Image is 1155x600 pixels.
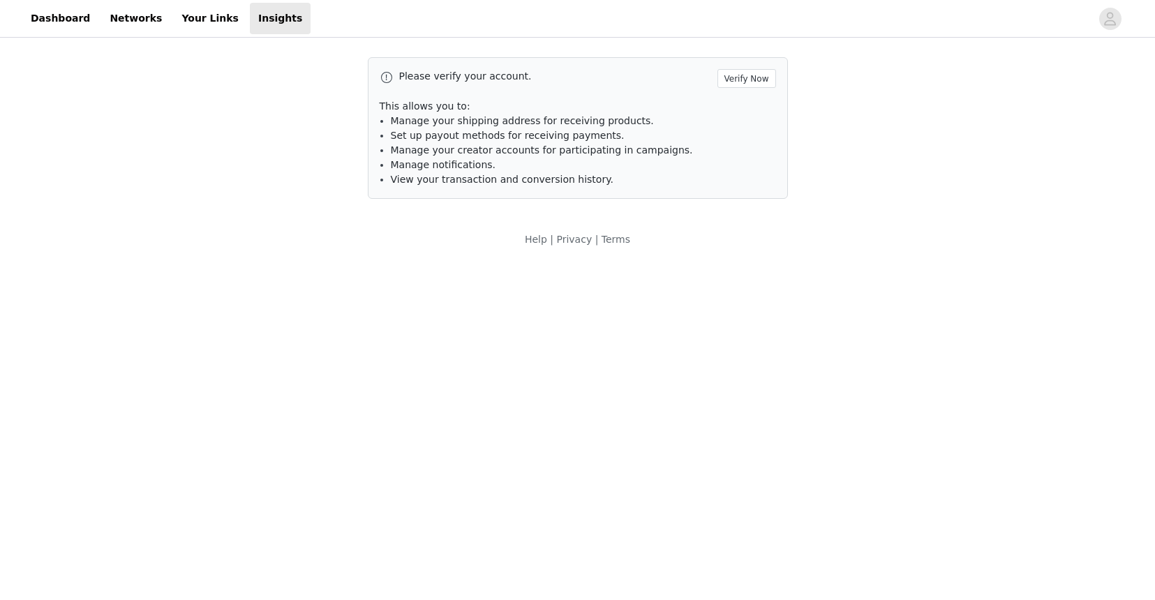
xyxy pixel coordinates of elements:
[380,99,776,114] p: This allows you to:
[391,130,625,141] span: Set up payout methods for receiving payments.
[1103,8,1117,30] div: avatar
[391,159,496,170] span: Manage notifications.
[525,234,547,245] a: Help
[550,234,553,245] span: |
[101,3,170,34] a: Networks
[391,115,654,126] span: Manage your shipping address for receiving products.
[22,3,98,34] a: Dashboard
[717,69,776,88] button: Verify Now
[595,234,599,245] span: |
[556,234,592,245] a: Privacy
[391,174,613,185] span: View your transaction and conversion history.
[173,3,247,34] a: Your Links
[399,69,712,84] p: Please verify your account.
[250,3,311,34] a: Insights
[602,234,630,245] a: Terms
[391,144,693,156] span: Manage your creator accounts for participating in campaigns.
